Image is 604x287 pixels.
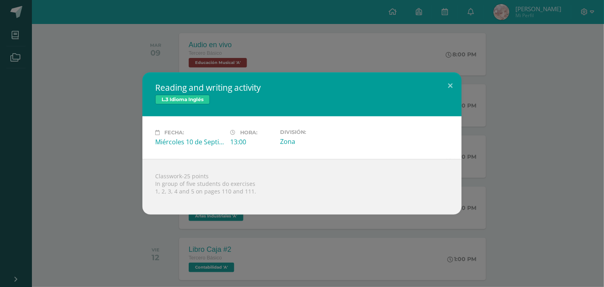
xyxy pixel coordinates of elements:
label: División: [280,129,349,135]
span: L.3 Idioma Inglés [155,95,210,104]
span: Fecha: [164,130,184,136]
div: Zona [280,137,349,146]
button: Close (Esc) [439,72,462,100]
span: Hora: [240,130,257,136]
div: 13:00 [230,138,274,146]
div: Classwork-25 points In group of five students do exercises 1, 2, 3, 4 and 5 on pages 110 and 111. [142,159,462,215]
h2: Reading and writing activity [155,82,449,93]
div: Miércoles 10 de Septiembre [155,138,224,146]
